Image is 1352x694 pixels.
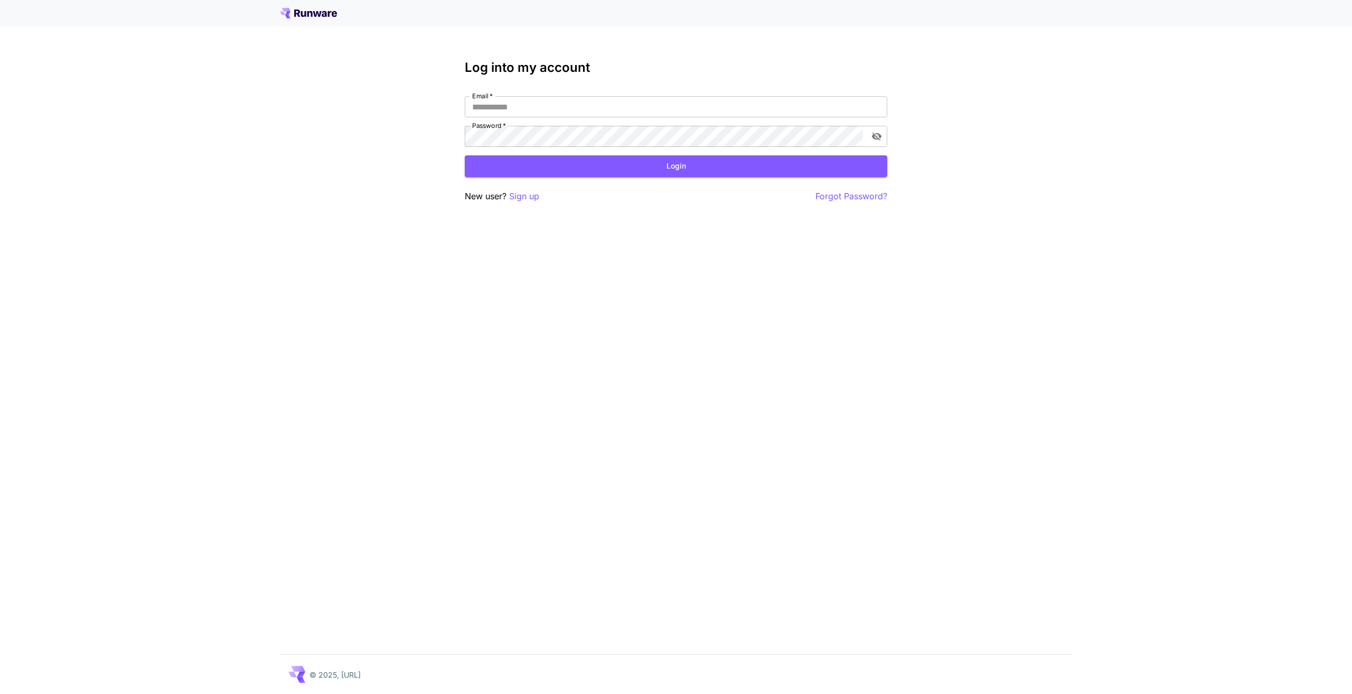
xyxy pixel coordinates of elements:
button: Login [465,155,887,177]
p: New user? [465,190,539,203]
button: Sign up [509,190,539,203]
label: Password [472,121,506,130]
h3: Log into my account [465,60,887,75]
label: Email [472,91,493,100]
button: Forgot Password? [815,190,887,203]
p: © 2025, [URL] [309,669,361,680]
button: toggle password visibility [867,127,886,146]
